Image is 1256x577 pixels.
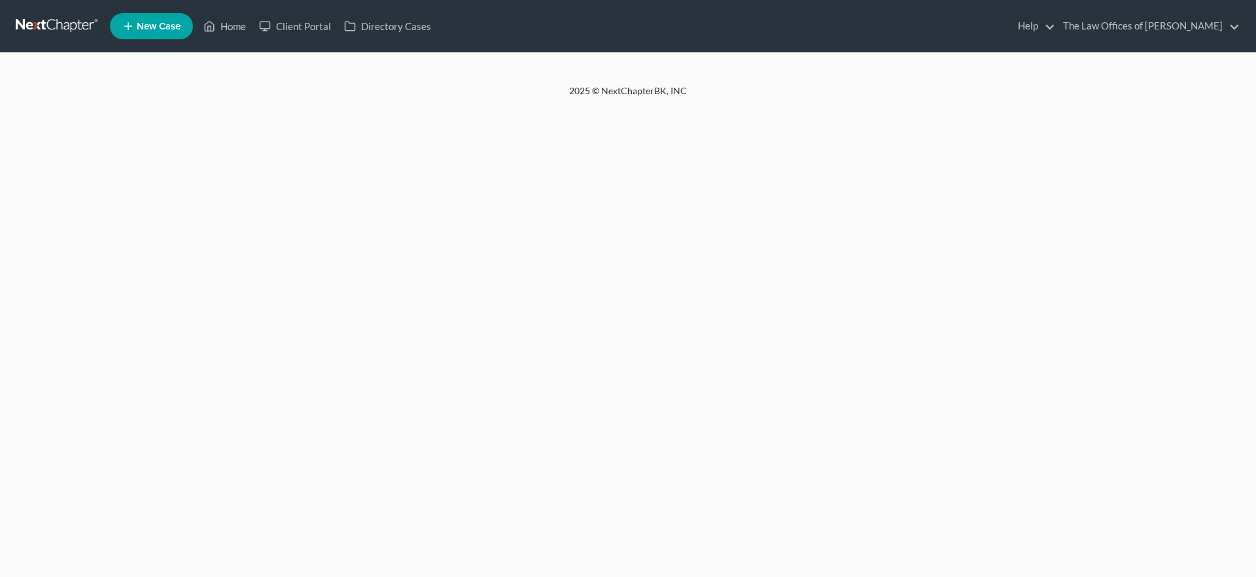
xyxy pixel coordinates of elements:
[110,13,193,39] new-legal-case-button: New Case
[255,84,1001,108] div: 2025 © NextChapterBK, INC
[338,14,438,38] a: Directory Cases
[1011,14,1055,38] a: Help
[197,14,253,38] a: Home
[1056,14,1240,38] a: The Law Offices of [PERSON_NAME]
[253,14,338,38] a: Client Portal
